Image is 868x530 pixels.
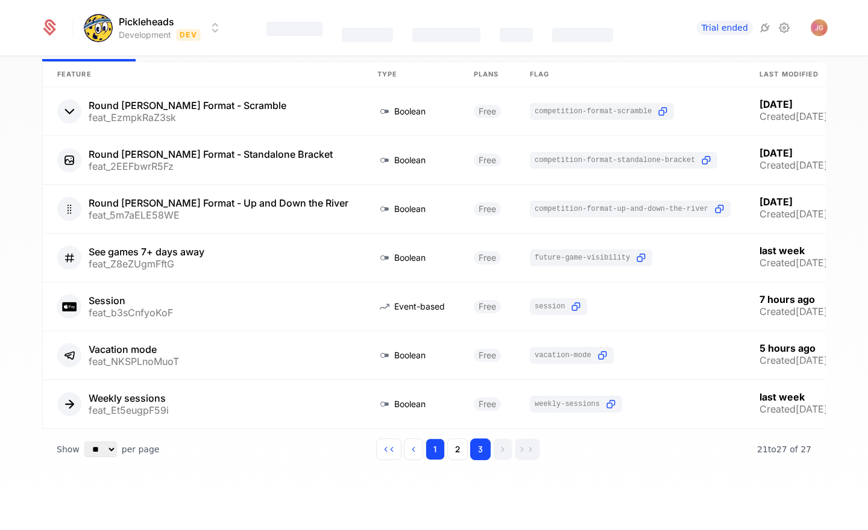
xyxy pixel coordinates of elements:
button: Go to page 2 [447,438,468,460]
button: Go to last page [515,438,540,460]
div: Companies [412,28,480,42]
div: Table pagination [42,429,826,470]
button: Open user button [811,19,828,36]
span: Dev [176,29,201,41]
span: 27 [757,444,811,454]
div: Page navigation [376,438,540,460]
button: Go to previous page [404,438,423,460]
div: Components [552,28,613,42]
th: Feature [43,62,363,87]
a: Trial ended [697,20,753,35]
a: Integrations [758,20,772,35]
button: Go to page 1 [426,438,445,460]
span: 21 to 27 of [757,444,800,454]
button: Go to page 3 [470,438,491,460]
img: Jeff Gordon [811,19,828,36]
th: Plans [459,62,515,87]
button: Go to first page [376,438,401,460]
th: Type [363,62,459,87]
div: Catalog [342,28,393,42]
div: Events [500,28,532,42]
a: Settings [777,20,791,35]
span: per page [122,443,160,455]
span: Pickleheads [119,14,174,29]
button: Select environment [87,14,222,41]
img: Pickleheads [84,13,113,42]
div: Features [266,22,322,36]
select: Select page size [84,441,117,457]
span: Show [57,443,80,455]
th: Flag [515,62,745,87]
button: Go to next page [493,438,512,460]
div: Development [119,29,171,41]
